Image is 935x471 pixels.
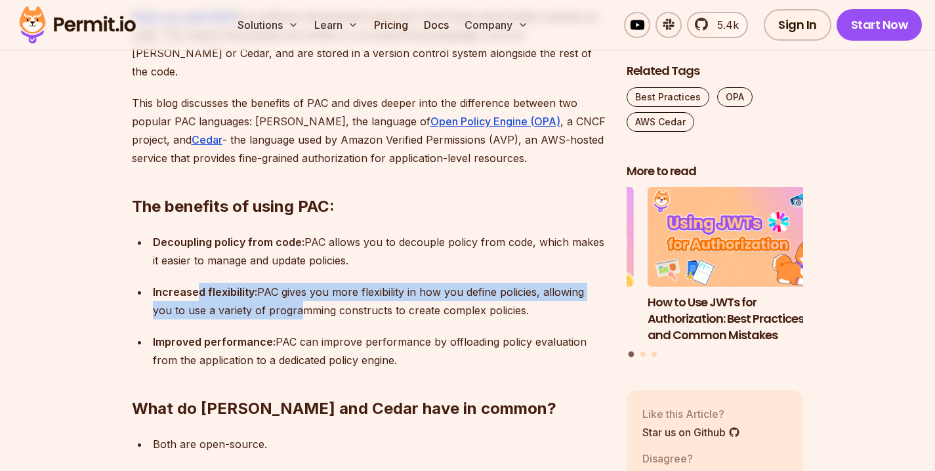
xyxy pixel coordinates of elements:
strong: Increased flexibility: [153,285,257,298]
h2: What do [PERSON_NAME] and Cedar have in common? [132,346,606,419]
a: Sign In [764,9,831,41]
span: 5.4k [709,17,739,33]
a: Docs [419,12,454,38]
a: Start Now [837,9,923,41]
h3: How to Use JWTs for Authorization: Best Practices and Common Mistakes [648,295,825,343]
button: Learn [309,12,364,38]
a: AWS Cedar [627,112,694,132]
h2: Related Tags [627,63,804,79]
a: 5.4k [687,12,748,38]
strong: Improved performance: [153,335,276,348]
p: PAC allows you to decouple policy from code, which makes it easier to manage and update policies. [153,233,606,270]
p: PAC gives you more flexibility in how you define policies, allowing you to use a variety of progr... [153,283,606,319]
a: How to Use JWTs for Authorization: Best Practices and Common MistakesHow to Use JWTs for Authoriz... [648,188,825,344]
h2: More to read [627,163,804,180]
a: Cedar [192,133,222,146]
button: Go to slide 2 [640,352,646,357]
button: Company [459,12,533,38]
a: Star us on Github [642,424,740,440]
p: This blog discusses the benefits of PAC and dives deeper into the difference between two popular ... [132,94,606,167]
a: Best Practices [627,87,709,107]
h2: The benefits of using PAC: [132,144,606,217]
strong: Decoupling policy from code: [153,235,304,249]
a: Open Policy Engine (OPA) [430,115,560,128]
p: Both are open-source. [153,435,606,453]
p: Like this Article? [642,406,740,422]
a: OPA [717,87,753,107]
li: 1 of 3 [648,188,825,344]
img: How to Use JWTs for Authorization: Best Practices and Common Mistakes [648,188,825,287]
p: PAC can improve performance by offloading policy evaluation from the application to a dedicated p... [153,333,606,369]
img: A Guide to Bearer Tokens: JWT vs. Opaque Tokens [457,188,634,287]
a: Pricing [369,12,413,38]
button: Go to slide 3 [652,352,657,357]
button: Go to slide 1 [629,352,634,358]
button: Solutions [232,12,304,38]
div: Posts [627,188,804,359]
h3: A Guide to Bearer Tokens: JWT vs. Opaque Tokens [457,295,634,327]
p: Disagree? [642,451,712,466]
li: 3 of 3 [457,188,634,344]
img: Permit logo [13,3,142,47]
